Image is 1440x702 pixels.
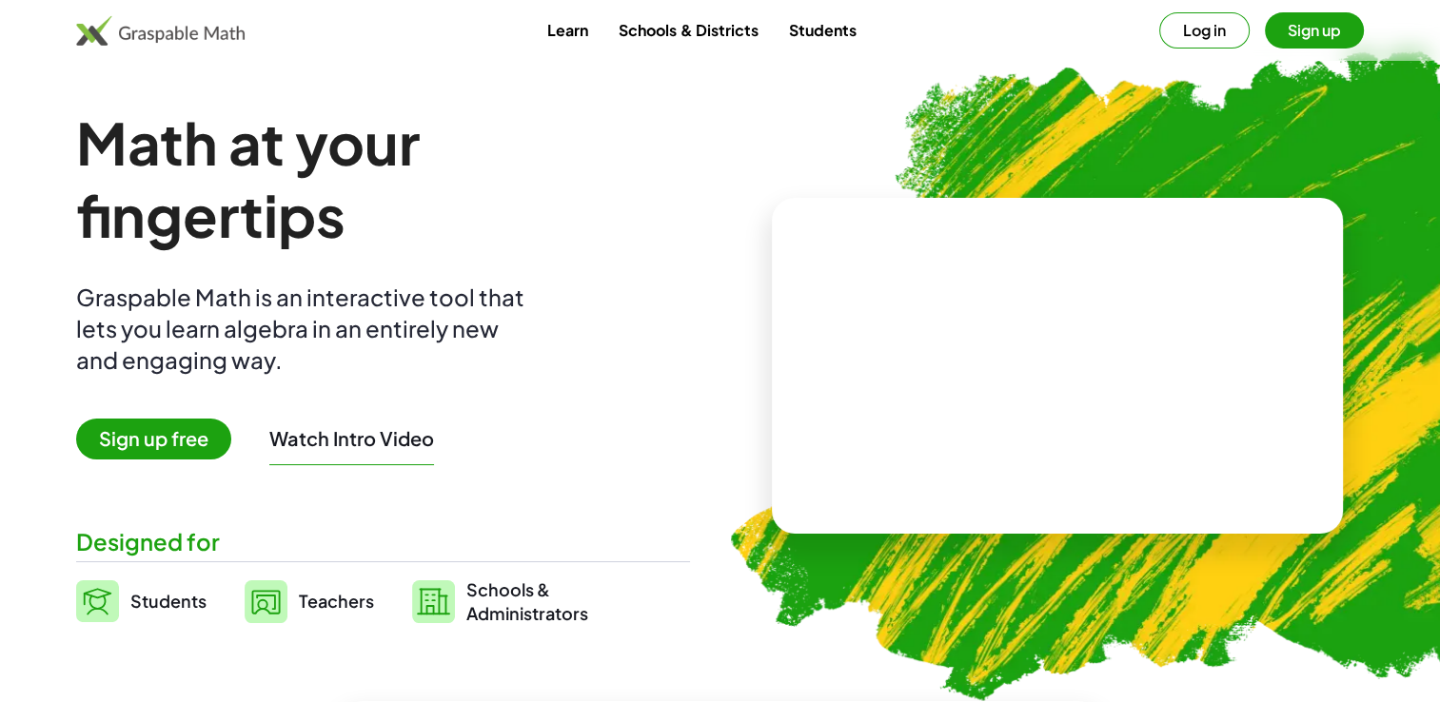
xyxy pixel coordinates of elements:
button: Sign up [1265,12,1364,49]
span: Students [130,590,207,612]
a: Students [773,12,871,48]
span: Sign up free [76,419,231,459]
a: Schools &Administrators [412,577,588,625]
div: Graspable Math is an interactive tool that lets you learn algebra in an entirely new and engaging... [76,282,533,376]
a: Learn [532,12,603,48]
video: What is this? This is dynamic math notation. Dynamic math notation plays a central role in how Gr... [915,295,1200,438]
div: Designed for [76,526,690,557]
a: Schools & Districts [603,12,773,48]
button: Watch Intro Video [269,426,434,451]
span: Schools & Administrators [466,577,588,625]
a: Teachers [245,577,374,625]
a: Students [76,577,207,625]
img: svg%3e [245,580,287,623]
img: svg%3e [76,580,119,622]
h1: Math at your fingertips [76,107,681,251]
span: Teachers [299,590,374,612]
button: Log in [1159,12,1250,49]
img: svg%3e [412,580,455,623]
